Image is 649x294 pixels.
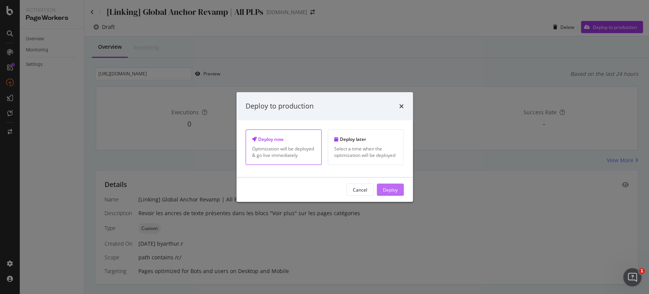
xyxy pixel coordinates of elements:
[353,186,367,193] div: Cancel
[346,184,374,196] button: Cancel
[334,145,397,158] div: Select a time when the optimization will be deployed
[252,145,315,158] div: Optimization will be deployed & go live immediately
[639,268,645,274] span: 1
[383,186,398,193] div: Deploy
[623,268,641,286] iframe: Intercom live chat
[252,136,315,142] div: Deploy now
[236,92,413,202] div: modal
[334,136,397,142] div: Deploy later
[399,101,404,111] div: times
[246,101,314,111] div: Deploy to production
[377,184,404,196] button: Deploy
